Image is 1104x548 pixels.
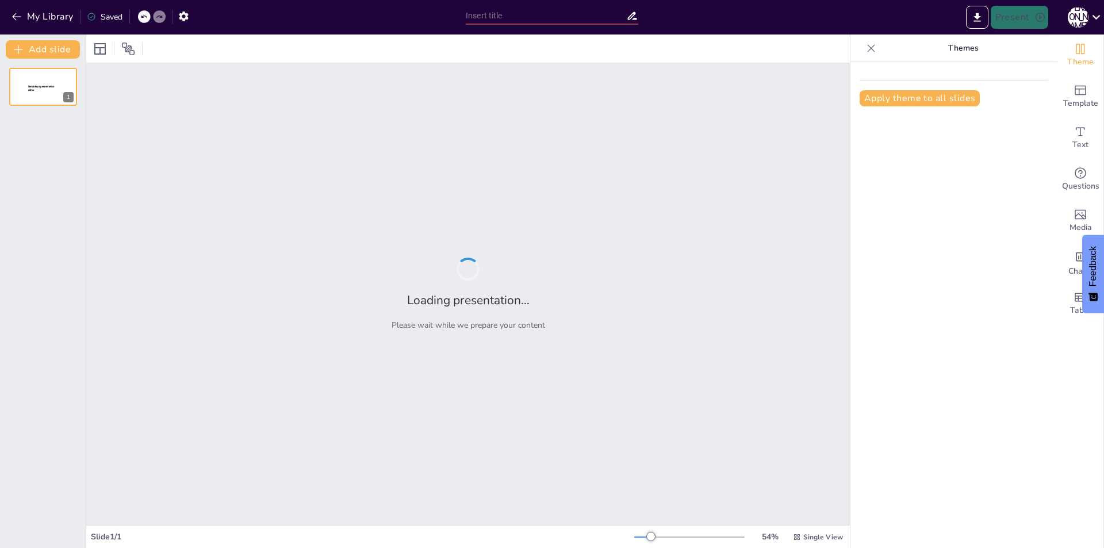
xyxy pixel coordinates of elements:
span: Charts [1068,265,1092,278]
div: Slide 1 / 1 [91,531,634,542]
span: Position [121,42,135,56]
span: Single View [803,532,843,542]
div: Add charts and graphs [1057,242,1103,283]
span: Template [1063,97,1098,110]
div: Saved [87,12,122,22]
button: Add slide [6,40,80,59]
div: 1 [9,68,77,106]
div: Get real-time input from your audience [1057,159,1103,200]
button: My Library [9,7,78,26]
p: Please wait while we prepare your content [392,320,545,331]
div: Change the overall theme [1057,35,1103,76]
button: Present [991,6,1048,29]
p: Themes [880,35,1046,62]
span: Text [1072,139,1088,151]
h2: Loading presentation... [407,292,530,308]
span: Sendsteps presentation editor [28,85,55,91]
button: Feedback - Show survey [1082,235,1104,313]
div: Add text boxes [1057,117,1103,159]
div: Add images, graphics, shapes or video [1057,200,1103,242]
div: 54 % [756,531,784,542]
span: Table [1070,304,1091,317]
div: Layout [91,40,109,58]
div: 1 [63,92,74,102]
span: Questions [1062,180,1099,193]
span: Media [1069,221,1092,234]
input: Insert title [466,7,626,24]
button: Export to PowerPoint [966,6,988,29]
button: Apply theme to all slides [860,90,980,106]
div: Add a table [1057,283,1103,324]
div: Add ready made slides [1057,76,1103,117]
span: Feedback [1088,246,1098,286]
div: [PERSON_NAME] [1068,7,1088,28]
span: Theme [1067,56,1094,68]
button: [PERSON_NAME] [1068,6,1088,29]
